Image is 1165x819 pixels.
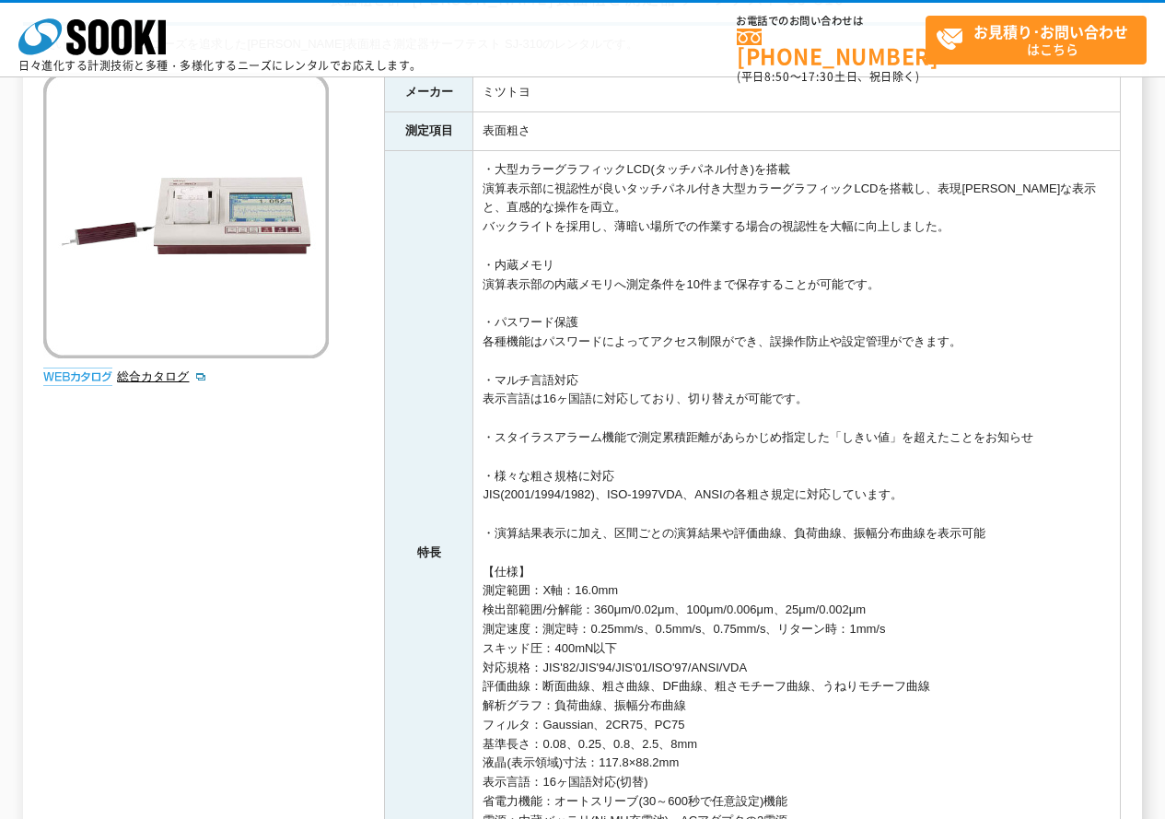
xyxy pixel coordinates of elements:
[43,73,329,358] img: 小形表面粗さ測定器サーフテスト SJ-310
[385,74,473,112] th: メーカー
[926,16,1147,64] a: お見積り･お問い合わせはこちら
[737,68,919,85] span: (平日 ～ 土日、祝日除く)
[473,111,1121,150] td: 表面粗さ
[385,111,473,150] th: 測定項目
[117,369,207,383] a: 総合カタログ
[973,20,1128,42] strong: お見積り･お問い合わせ
[18,60,422,71] p: 日々進化する計測技術と多種・多様化するニーズにレンタルでお応えします。
[43,368,112,386] img: webカタログ
[764,68,790,85] span: 8:50
[737,16,926,27] span: お電話でのお問い合わせは
[801,68,834,85] span: 17:30
[737,29,926,66] a: [PHONE_NUMBER]
[936,17,1146,63] span: はこちら
[473,74,1121,112] td: ミツトヨ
